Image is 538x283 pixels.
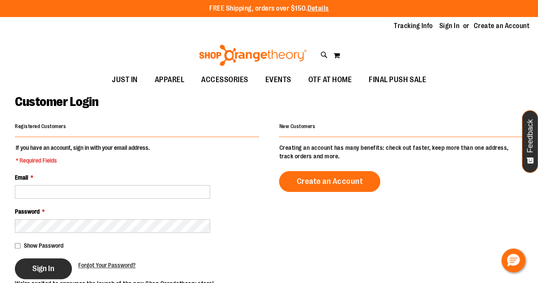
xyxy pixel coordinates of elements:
span: Email [15,174,28,181]
span: Customer Login [15,94,98,109]
span: OTF AT HOME [308,70,352,89]
a: OTF AT HOME [300,70,361,90]
a: Create an Account [279,171,380,192]
span: * Required Fields [16,156,150,165]
button: Hello, have a question? Let’s chat. [501,249,525,272]
p: FREE Shipping, orders over $150. [209,4,329,14]
span: EVENTS [265,70,291,89]
span: Show Password [24,242,63,249]
span: Sign In [32,264,54,273]
span: APPAREL [155,70,185,89]
button: Feedback - Show survey [522,110,538,173]
a: Create an Account [474,21,530,31]
a: APPAREL [146,70,193,90]
a: Forgot Your Password? [78,261,136,269]
span: Feedback [526,119,534,153]
a: Details [307,5,329,12]
a: ACCESSORIES [193,70,257,90]
p: Creating an account has many benefits: check out faster, keep more than one address, track orders... [279,143,523,160]
a: FINAL PUSH SALE [360,70,435,90]
span: FINAL PUSH SALE [369,70,426,89]
span: Forgot Your Password? [78,262,136,269]
span: ACCESSORIES [201,70,248,89]
a: EVENTS [257,70,300,90]
button: Sign In [15,258,72,279]
span: Create an Account [296,177,363,186]
a: Sign In [439,21,460,31]
a: JUST IN [103,70,146,90]
strong: New Customers [279,123,315,129]
legend: If you have an account, sign in with your email address. [15,143,151,165]
a: Tracking Info [394,21,433,31]
img: Shop Orangetheory [198,45,308,66]
span: Password [15,208,40,215]
strong: Registered Customers [15,123,66,129]
span: JUST IN [112,70,138,89]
